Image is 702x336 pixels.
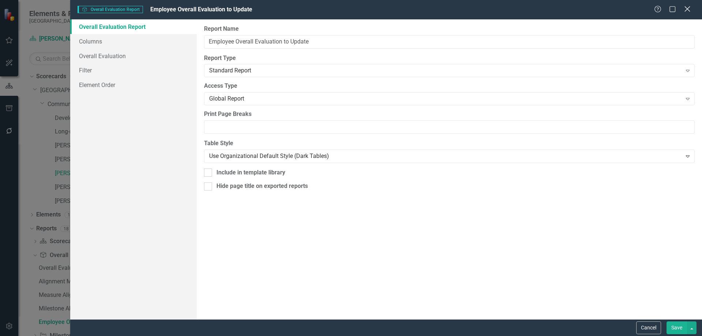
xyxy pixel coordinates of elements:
label: Table Style [204,139,695,148]
label: Report Type [204,54,695,63]
label: Print Page Breaks [204,110,695,118]
input: Report Name [204,35,695,49]
label: Report Name [204,25,695,33]
div: Global Report [209,95,682,103]
a: Columns [70,34,197,49]
div: Hide page title on exported reports [216,182,308,190]
div: Standard Report [209,67,682,75]
div: Include in template library [216,169,285,177]
a: Filter [70,63,197,78]
button: Cancel [636,321,661,334]
a: Element Order [70,78,197,92]
label: Access Type [204,82,695,90]
a: Overall Evaluation [70,49,197,63]
a: Overall Evaluation Report [70,19,197,34]
span: Employee Overall Evaluation to Update [150,6,252,13]
button: Save [667,321,687,334]
span: Overall Evaluation Report [78,6,143,13]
